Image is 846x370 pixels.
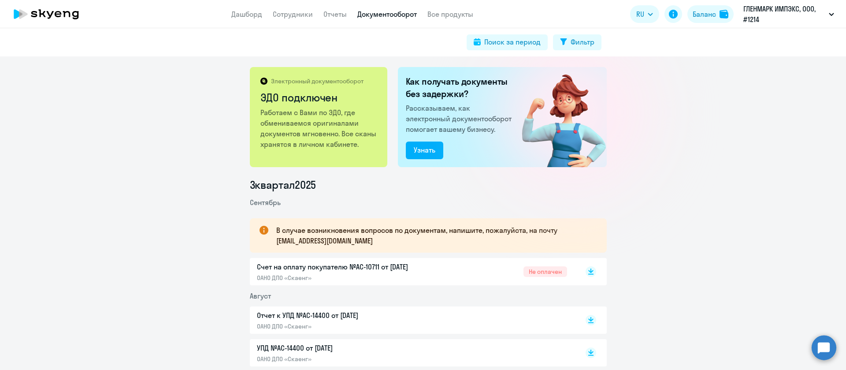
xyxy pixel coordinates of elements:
h2: Как получать документы без задержки? [406,75,515,100]
button: RU [630,5,659,23]
img: balance [720,10,728,19]
a: УПД №AC-14400 от [DATE]ОАНО ДПО «Скаенг» [257,343,567,363]
img: connected [508,67,607,167]
button: ГЛЕНМАРК ИМПЭКС, ООО, #1214 [739,4,839,25]
p: УПД №AC-14400 от [DATE] [257,343,442,353]
li: 3 квартал 2025 [250,178,607,192]
p: ОАНО ДПО «Скаенг» [257,274,442,282]
a: Отчеты [323,10,347,19]
a: Дашборд [231,10,262,19]
p: Работаем с Вами по ЭДО, где обмениваемся оригиналами документов мгновенно. Все сканы хранятся в л... [260,107,378,149]
span: Август [250,292,271,300]
button: Балансbalance [687,5,734,23]
p: ГЛЕНМАРК ИМПЭКС, ООО, #1214 [743,4,825,25]
p: ОАНО ДПО «Скаенг» [257,322,442,330]
span: Не оплачен [523,266,567,277]
p: В случае возникновения вопросов по документам, напишите, пожалуйста, на почту [EMAIL_ADDRESS][DOM... [276,225,591,246]
p: Рассказываем, как электронный документооборот помогает вашему бизнесу. [406,103,515,135]
div: Фильтр [571,37,594,47]
div: Поиск за период [484,37,541,47]
span: RU [636,9,644,19]
a: Все продукты [427,10,473,19]
button: Узнать [406,142,443,159]
a: Сотрудники [273,10,313,19]
p: Электронный документооборот [271,77,364,85]
h2: ЭДО подключен [260,90,378,105]
a: Счет на оплату покупателю №AC-10711 от [DATE]ОАНО ДПО «Скаенг»Не оплачен [257,262,567,282]
span: Сентябрь [250,198,281,207]
p: ОАНО ДПО «Скаенг» [257,355,442,363]
p: Отчет к УПД №AC-14400 от [DATE] [257,310,442,321]
button: Поиск за период [467,34,548,50]
p: Счет на оплату покупателю №AC-10711 от [DATE] [257,262,442,272]
div: Баланс [693,9,716,19]
button: Фильтр [553,34,601,50]
a: Отчет к УПД №AC-14400 от [DATE]ОАНО ДПО «Скаенг» [257,310,567,330]
a: Документооборот [357,10,417,19]
div: Узнать [414,145,435,155]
